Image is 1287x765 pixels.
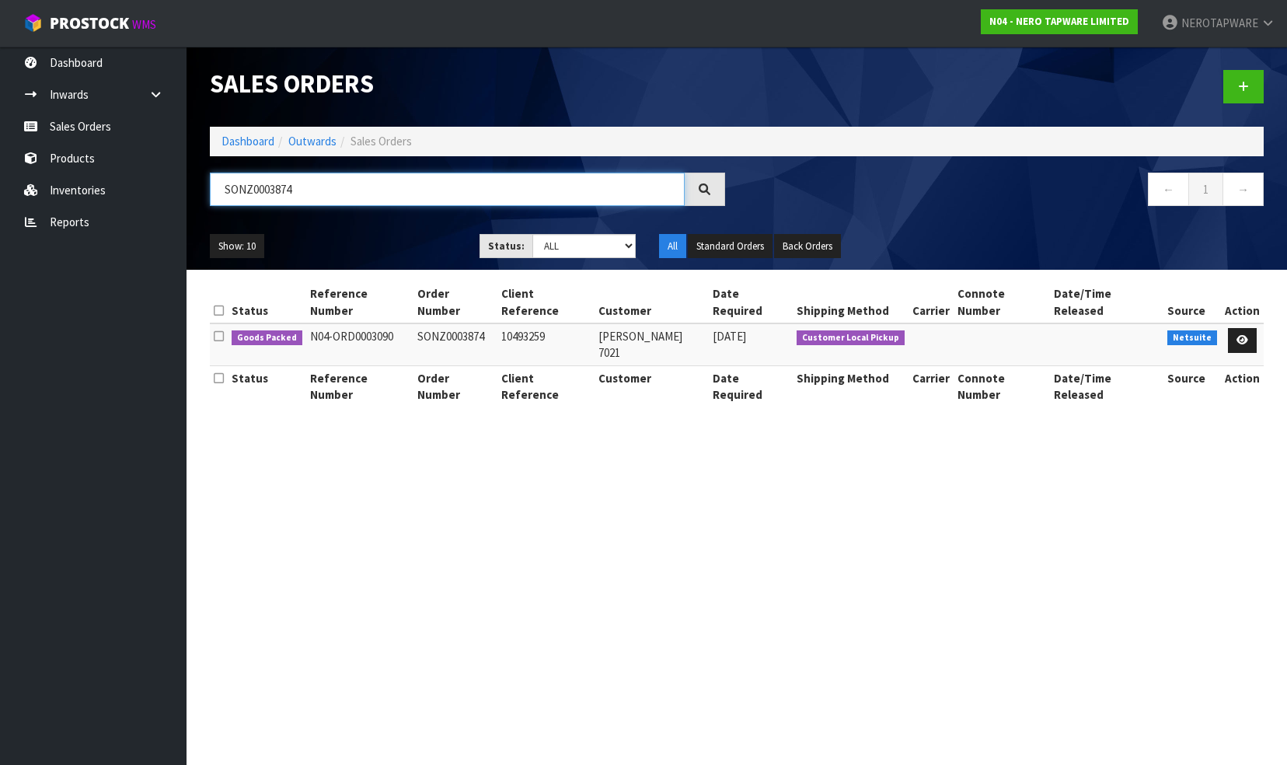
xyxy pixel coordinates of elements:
[954,281,1051,323] th: Connote Number
[909,365,954,407] th: Carrier
[909,281,954,323] th: Carrier
[228,365,306,407] th: Status
[232,330,302,346] span: Goods Packed
[1163,281,1221,323] th: Source
[210,234,264,259] button: Show: 10
[1188,173,1223,206] a: 1
[497,365,595,407] th: Client Reference
[306,323,413,365] td: N04-ORD0003090
[1050,365,1163,407] th: Date/Time Released
[497,281,595,323] th: Client Reference
[132,17,156,32] small: WMS
[1050,281,1163,323] th: Date/Time Released
[488,239,525,253] strong: Status:
[50,13,129,33] span: ProStock
[774,234,841,259] button: Back Orders
[228,281,306,323] th: Status
[306,365,413,407] th: Reference Number
[221,134,274,148] a: Dashboard
[989,15,1129,28] strong: N04 - NERO TAPWARE LIMITED
[793,281,909,323] th: Shipping Method
[413,281,497,323] th: Order Number
[793,365,909,407] th: Shipping Method
[709,365,793,407] th: Date Required
[748,173,1264,211] nav: Page navigation
[413,323,497,365] td: SONZ0003874
[595,323,709,365] td: [PERSON_NAME] 7021
[413,365,497,407] th: Order Number
[1148,173,1189,206] a: ←
[1167,330,1217,346] span: Netsuite
[306,281,413,323] th: Reference Number
[1181,16,1258,30] span: NEROTAPWARE
[954,365,1051,407] th: Connote Number
[210,173,685,206] input: Search sales orders
[1163,365,1221,407] th: Source
[1222,173,1264,206] a: →
[709,281,793,323] th: Date Required
[288,134,337,148] a: Outwards
[1221,281,1264,323] th: Action
[23,13,43,33] img: cube-alt.png
[688,234,773,259] button: Standard Orders
[351,134,412,148] span: Sales Orders
[497,323,595,365] td: 10493259
[713,329,746,344] span: [DATE]
[797,330,905,346] span: Customer Local Pickup
[659,234,686,259] button: All
[1221,365,1264,407] th: Action
[595,365,709,407] th: Customer
[210,70,725,98] h1: Sales Orders
[595,281,709,323] th: Customer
